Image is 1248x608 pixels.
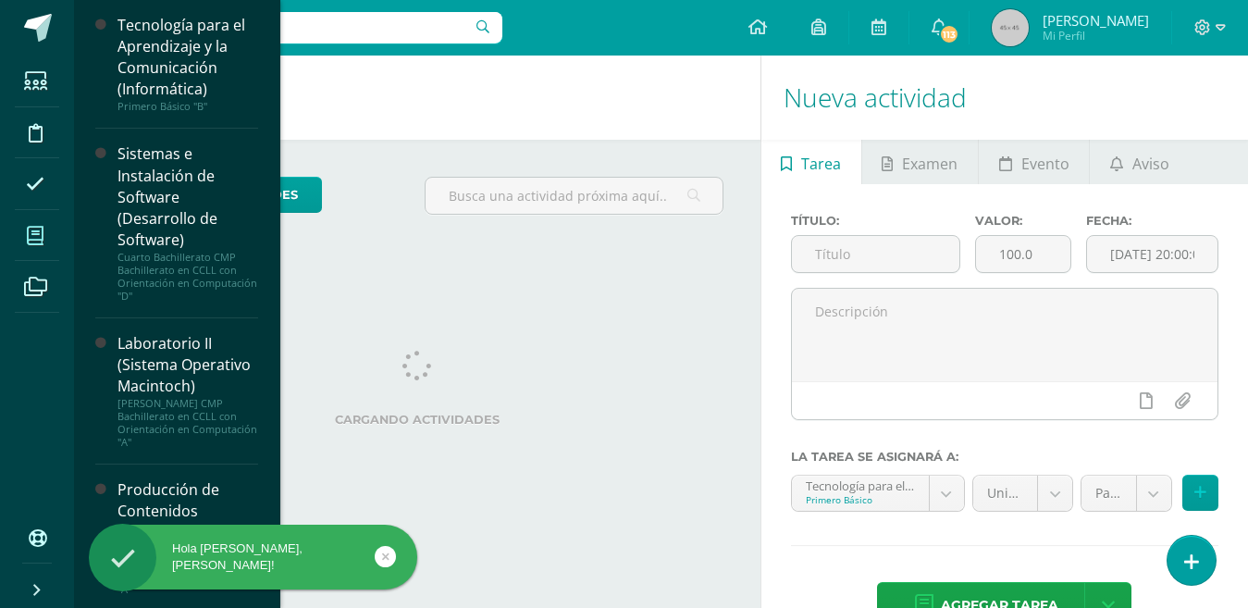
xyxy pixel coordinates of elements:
[117,333,258,397] div: Laboratorio II (Sistema Operativo Macintoch)
[1095,476,1122,511] span: Parcial (10.0%)
[1132,142,1169,186] span: Aviso
[89,540,417,574] div: Hola [PERSON_NAME], [PERSON_NAME]!
[1043,11,1149,30] span: [PERSON_NAME]
[792,476,964,511] a: Tecnología para el Aprendizaje y la Comunicación (Informática) 'B'Primero Básico
[761,140,861,184] a: Tarea
[117,143,258,303] a: Sistemas e Instalación de Software (Desarrollo de Software)Cuarto Bachillerato CMP Bachillerato e...
[117,100,258,113] div: Primero Básico "B"
[973,476,1073,511] a: Unidad 4
[784,56,1226,140] h1: Nueva actividad
[902,142,958,186] span: Examen
[976,236,1070,272] input: Puntos máximos
[979,140,1089,184] a: Evento
[117,15,258,113] a: Tecnología para el Aprendizaje y la Comunicación (Informática)Primero Básico "B"
[992,9,1029,46] img: 45x45
[801,142,841,186] span: Tarea
[1021,142,1069,186] span: Evento
[806,476,915,493] div: Tecnología para el Aprendizaje y la Comunicación (Informática) 'B'
[117,397,258,449] div: [PERSON_NAME] CMP Bachillerato en CCLL con Orientación en Computación "A"
[975,214,1071,228] label: Valor:
[117,333,258,449] a: Laboratorio II (Sistema Operativo Macintoch)[PERSON_NAME] CMP Bachillerato en CCLL con Orientació...
[117,251,258,303] div: Cuarto Bachillerato CMP Bachillerato en CCLL con Orientación en Computación "D"
[1086,214,1218,228] label: Fecha:
[117,479,258,543] div: Producción de Contenidos Digitales
[1087,236,1217,272] input: Fecha de entrega
[111,413,723,427] label: Cargando actividades
[862,140,978,184] a: Examen
[1081,476,1171,511] a: Parcial (10.0%)
[806,493,915,506] div: Primero Básico
[86,12,502,43] input: Busca un usuario...
[117,15,258,100] div: Tecnología para el Aprendizaje y la Comunicación (Informática)
[1090,140,1189,184] a: Aviso
[791,450,1218,464] label: La tarea se asignará a:
[96,56,738,140] h1: Actividades
[1043,28,1149,43] span: Mi Perfil
[117,143,258,251] div: Sistemas e Instalación de Software (Desarrollo de Software)
[117,479,258,595] a: Producción de Contenidos Digitales[PERSON_NAME] CMP Bachillerato en CCLL con Orientación en Compu...
[426,178,723,214] input: Busca una actividad próxima aquí...
[987,476,1024,511] span: Unidad 4
[791,214,960,228] label: Título:
[939,24,959,44] span: 113
[792,236,959,272] input: Título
